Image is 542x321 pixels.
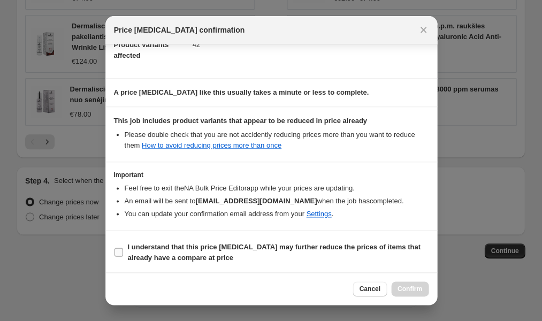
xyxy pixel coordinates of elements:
[359,285,380,293] span: Cancel
[114,25,245,35] span: Price [MEDICAL_DATA] confirmation
[195,197,317,205] b: [EMAIL_ADDRESS][DOMAIN_NAME]
[306,210,331,218] a: Settings
[125,183,429,194] li: Feel free to exit the NA Bulk Price Editor app while your prices are updating.
[114,88,369,96] b: A price [MEDICAL_DATA] like this usually takes a minute or less to complete.
[193,30,429,59] dd: 42
[416,22,431,37] button: Close
[353,281,386,296] button: Cancel
[114,117,367,125] b: This job includes product variants that appear to be reduced in price already
[114,171,429,179] h3: Important
[125,209,429,219] li: You can update your confirmation email address from your .
[142,141,281,149] a: How to avoid reducing prices more than once
[128,242,421,261] b: I understand that this price [MEDICAL_DATA] may further reduce the prices of items that already h...
[125,196,429,207] li: An email will be sent to when the job has completed .
[125,129,429,151] li: Please double check that you are not accidently reducing prices more than you want to reduce them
